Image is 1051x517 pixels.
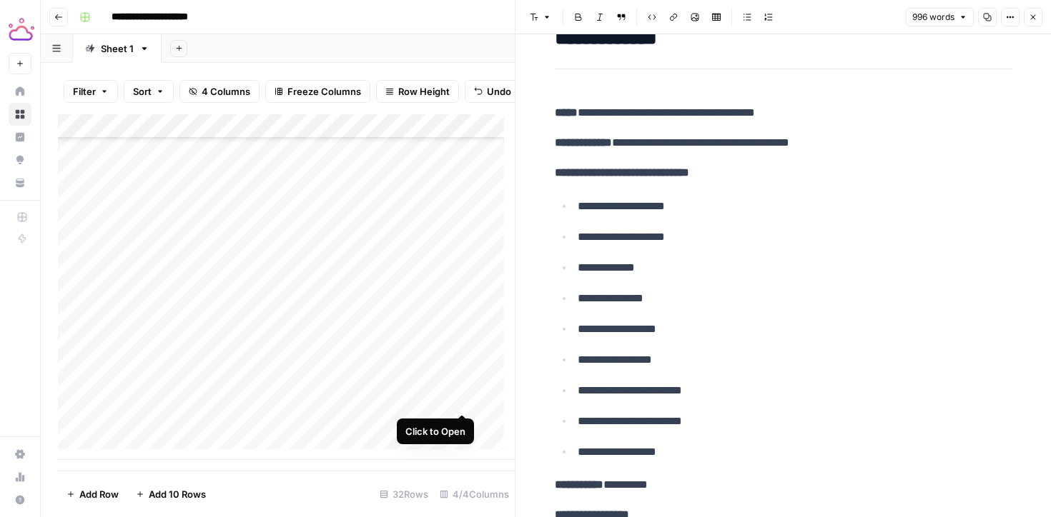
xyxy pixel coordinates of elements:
[398,84,450,99] span: Row Height
[149,487,206,501] span: Add 10 Rows
[265,80,370,103] button: Freeze Columns
[374,483,434,506] div: 32 Rows
[9,488,31,511] button: Help + Support
[9,149,31,171] a: Opportunities
[9,466,31,488] a: Usage
[73,34,162,63] a: Sheet 1
[9,16,34,42] img: Tactiq Logo
[9,171,31,194] a: Your Data
[202,84,250,99] span: 4 Columns
[912,11,954,24] span: 996 words
[133,84,152,99] span: Sort
[376,80,459,103] button: Row Height
[73,84,96,99] span: Filter
[434,483,515,506] div: 4/4 Columns
[124,80,174,103] button: Sort
[9,126,31,149] a: Insights
[287,84,361,99] span: Freeze Columns
[487,84,511,99] span: Undo
[64,80,118,103] button: Filter
[79,487,119,501] span: Add Row
[127,483,214,506] button: Add 10 Rows
[9,103,31,126] a: Browse
[465,80,520,103] button: Undo
[9,443,31,466] a: Settings
[906,8,974,26] button: 996 words
[9,11,31,47] button: Workspace: Tactiq
[9,80,31,103] a: Home
[101,41,134,56] div: Sheet 1
[58,483,127,506] button: Add Row
[179,80,260,103] button: 4 Columns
